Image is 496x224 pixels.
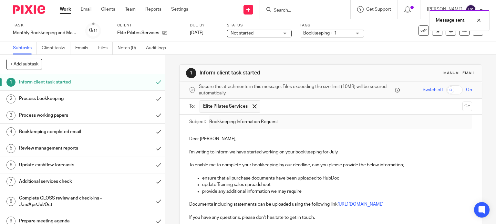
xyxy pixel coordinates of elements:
a: Files [98,42,113,54]
span: On [466,87,472,93]
p: ensure that all purchase documents have been uploaded to HubDoc [202,175,472,181]
div: 2 [6,94,15,103]
p: Message sent. [436,17,465,24]
p: Dear [PERSON_NAME], [189,136,472,142]
div: 1 [186,68,196,78]
label: Client [117,23,182,28]
small: /11 [92,29,98,33]
span: [DATE] [190,31,203,35]
a: Notes (0) [118,42,141,54]
p: Elite Pilates Services [117,30,159,36]
h1: Inform client task started [200,70,344,76]
div: 0 [89,27,98,34]
h1: Process bookkeeping [19,94,103,103]
a: Emails [75,42,93,54]
a: [URL][DOMAIN_NAME] [337,202,384,207]
div: Manual email [443,71,475,76]
p: If you have any questions, please don't hesitate to get in touch. [189,214,472,221]
p: Documents including statements can be uploaded using the following link [189,201,472,208]
span: Secure the attachments in this message. Files exceeding the size limit (10MB) will be secured aut... [199,83,394,97]
img: Pixie [13,5,45,14]
div: 6 [6,161,15,170]
h1: Bookkeeping completed email [19,127,103,137]
label: To: [189,103,196,110]
label: Task [13,23,77,28]
a: Audit logs [146,42,171,54]
span: Elite Pilates Services [203,103,248,110]
div: 8 [6,197,15,206]
div: 3 [6,111,15,120]
p: update Training sales spreadsheet [202,181,472,188]
p: provide any additional information we may require [202,188,472,195]
h1: Review management reports [19,143,103,153]
label: Subject: [189,119,206,125]
div: 5 [6,144,15,153]
span: Switch off [423,87,443,93]
span: Not started [231,31,253,35]
div: Monthly Bookkeeping and Management Accounts - Elite [13,30,77,36]
h1: Inform client task started [19,77,103,87]
span: Bookkeeping + 1 [303,31,337,35]
h1: Update cashflow forecasts [19,160,103,170]
a: Email [81,6,91,13]
a: Client tasks [42,42,70,54]
div: 1 [6,78,15,87]
a: Settings [171,6,188,13]
a: Reports [145,6,161,13]
a: Subtasks [13,42,37,54]
label: Due by [190,23,219,28]
h1: Process working papers [19,111,103,120]
button: Cc [462,102,472,111]
div: 7 [6,177,15,186]
a: Team [125,6,136,13]
a: Clients [101,6,115,13]
a: Work [60,6,71,13]
div: 4 [6,127,15,136]
button: + Add subtask [6,59,42,70]
h1: Additional services check [19,177,103,186]
p: To enable me to complete your bookkeeping by our deadline, can you please provide the below infor... [189,162,472,168]
img: svg%3E [466,5,476,15]
p: I'm writing to inform we have started working on your bookkeeping for July. [189,149,472,155]
label: Status [227,23,292,28]
h1: Complete GLOSS review and check-ins - Jan/Apr/Jul/Oct [19,193,103,210]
